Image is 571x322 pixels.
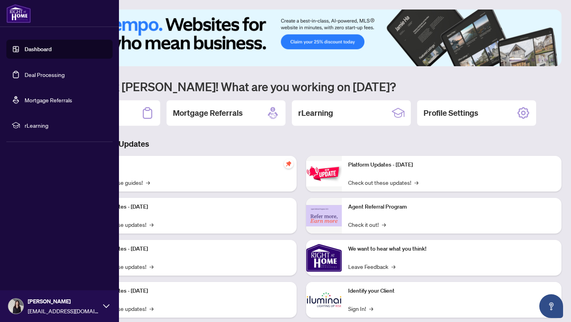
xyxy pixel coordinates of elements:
img: Slide 0 [41,10,561,66]
img: Profile Icon [8,299,23,314]
button: 4 [538,58,541,61]
a: Leave Feedback→ [348,262,395,271]
span: → [414,178,418,187]
h2: Mortgage Referrals [173,107,243,119]
a: Check it out!→ [348,220,386,229]
button: 5 [544,58,547,61]
img: Agent Referral Program [306,205,342,227]
h2: rLearning [298,107,333,119]
a: Dashboard [25,46,52,53]
button: 6 [550,58,554,61]
p: Platform Updates - [DATE] [83,287,290,295]
img: We want to hear what you think! [306,240,342,276]
p: Self-Help [83,161,290,169]
span: pushpin [284,159,293,169]
span: [EMAIL_ADDRESS][DOMAIN_NAME] [28,307,99,315]
span: → [391,262,395,271]
p: Platform Updates - [DATE] [83,245,290,253]
span: → [382,220,386,229]
img: logo [6,4,31,23]
p: We want to hear what you think! [348,245,555,253]
img: Platform Updates - June 23, 2025 [306,161,342,186]
a: Deal Processing [25,71,65,78]
h1: Welcome back [PERSON_NAME]! What are you working on [DATE]? [41,79,561,94]
p: Platform Updates - [DATE] [348,161,555,169]
img: Identify your Client [306,282,342,318]
span: → [149,262,153,271]
span: → [149,220,153,229]
span: → [149,304,153,313]
span: [PERSON_NAME] [28,297,99,306]
span: → [369,304,373,313]
h2: Profile Settings [423,107,478,119]
button: 1 [509,58,522,61]
a: Mortgage Referrals [25,96,72,103]
p: Platform Updates - [DATE] [83,203,290,211]
p: Identify your Client [348,287,555,295]
p: Agent Referral Program [348,203,555,211]
span: → [146,178,150,187]
span: rLearning [25,121,107,130]
button: 2 [525,58,528,61]
h3: Brokerage & Industry Updates [41,138,561,149]
a: Check out these updates!→ [348,178,418,187]
button: Open asap [539,294,563,318]
button: 3 [531,58,535,61]
a: Sign In!→ [348,304,373,313]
